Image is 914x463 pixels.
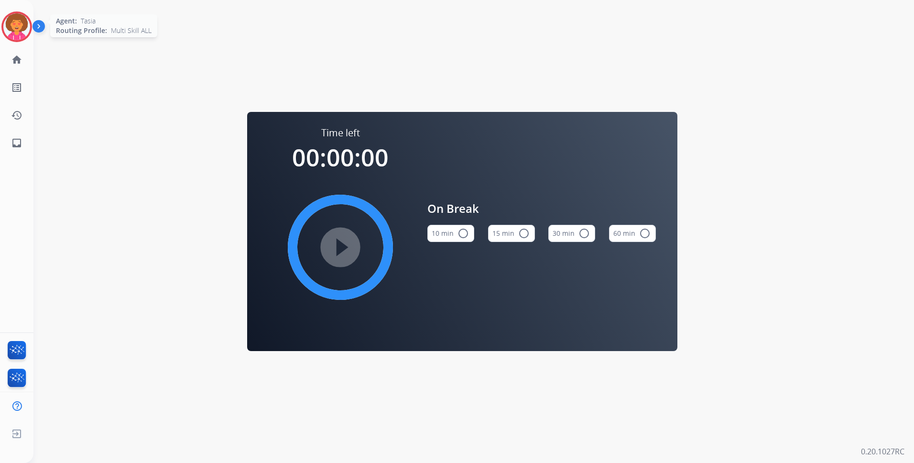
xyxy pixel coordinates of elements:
span: On Break [427,200,656,217]
mat-icon: list_alt [11,82,22,93]
p: 0.20.1027RC [861,446,904,457]
button: 10 min [427,225,474,242]
span: Routing Profile: [56,26,107,35]
button: 15 min [488,225,535,242]
button: 60 min [609,225,656,242]
mat-icon: home [11,54,22,66]
span: Multi Skill ALL [111,26,152,35]
mat-icon: inbox [11,137,22,149]
span: 00:00:00 [292,141,389,174]
mat-icon: radio_button_unchecked [578,228,590,239]
mat-icon: radio_button_unchecked [639,228,651,239]
mat-icon: history [11,110,22,121]
span: Time left [321,126,360,140]
span: Agent: [56,16,77,26]
span: Tasia [81,16,96,26]
button: 30 min [548,225,595,242]
mat-icon: radio_button_unchecked [518,228,530,239]
mat-icon: radio_button_unchecked [457,228,469,239]
img: avatar [3,13,30,40]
